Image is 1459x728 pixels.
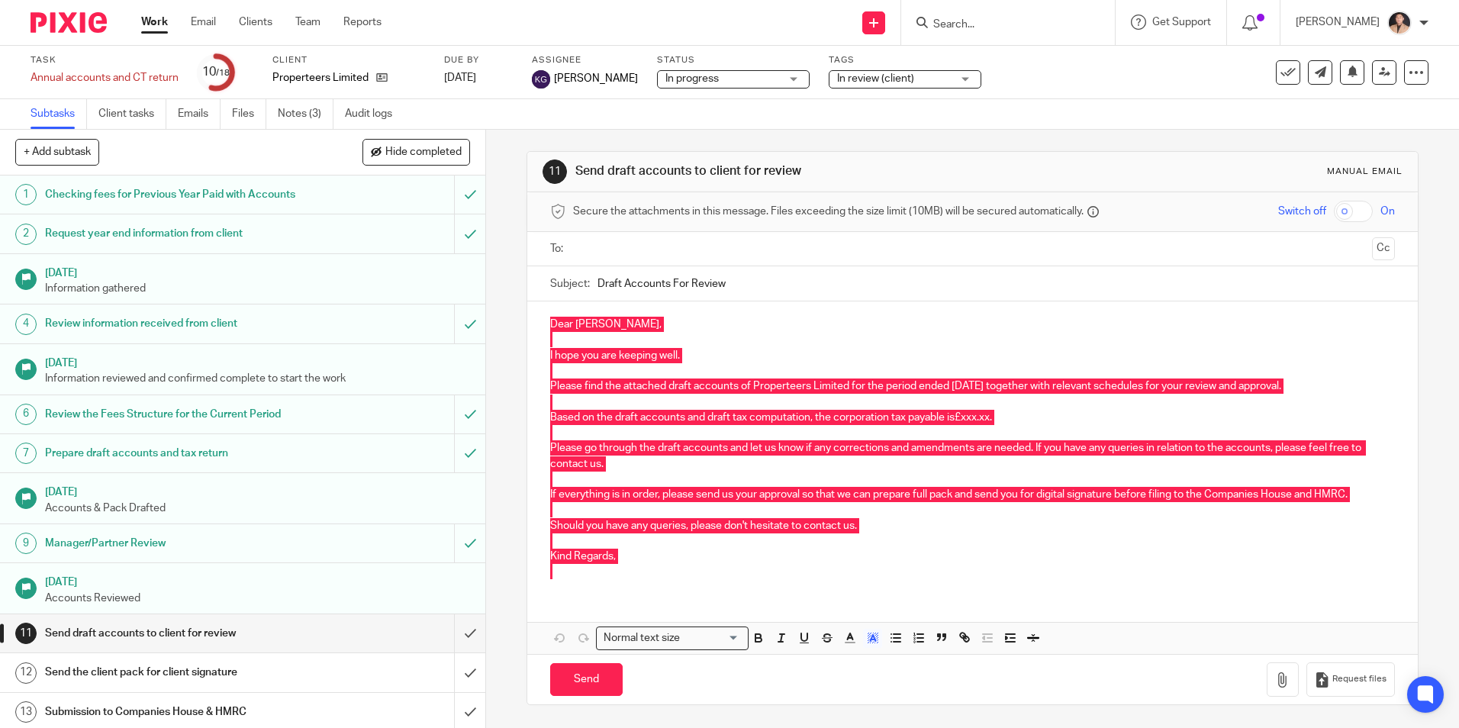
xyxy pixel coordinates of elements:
[141,14,168,30] a: Work
[15,443,37,464] div: 7
[45,352,471,371] h1: [DATE]
[550,241,567,256] label: To:
[15,662,37,684] div: 12
[272,70,369,85] p: Properteers Limited
[15,314,37,335] div: 4
[45,183,308,206] h1: Checking fees for Previous Year Paid with Accounts
[45,501,471,516] p: Accounts & Pack Drafted
[550,317,1394,332] p: Dear [PERSON_NAME],
[45,532,308,555] h1: Manager/Partner Review
[550,378,1394,394] p: Please find the attached draft accounts of Properteers Limited for the period ended [DATE] togeth...
[31,70,179,85] div: Annual accounts and CT return
[362,139,470,165] button: Hide completed
[45,622,308,645] h1: Send draft accounts to client for review
[1372,237,1395,260] button: Cc
[45,661,308,684] h1: Send the client pack for client signature
[45,701,308,723] h1: Submission to Companies House & HMRC
[532,54,638,66] label: Assignee
[31,99,87,129] a: Subtasks
[15,404,37,425] div: 6
[444,54,513,66] label: Due by
[15,184,37,205] div: 1
[272,54,425,66] label: Client
[1327,166,1403,178] div: Manual email
[216,69,230,77] small: /18
[239,14,272,30] a: Clients
[15,623,37,644] div: 11
[1306,662,1395,697] button: Request files
[1332,673,1387,685] span: Request files
[45,371,471,386] p: Information reviewed and confirmed complete to start the work
[15,533,37,554] div: 9
[385,147,462,159] span: Hide completed
[550,663,623,696] input: Send
[1152,17,1211,27] span: Get Support
[554,71,638,86] span: [PERSON_NAME]
[550,518,1394,533] p: Should you have any queries, please don't hesitate to contact us.
[31,12,107,33] img: Pixie
[1278,204,1326,219] span: Switch off
[596,627,749,650] div: Search for option
[573,204,1084,219] span: Secure the attachments in this message. Files exceeding the size limit (10MB) will be secured aut...
[550,549,1394,564] p: Kind Regards,
[232,99,266,129] a: Files
[1380,204,1395,219] span: On
[532,70,550,89] img: svg%3E
[98,99,166,129] a: Client tasks
[295,14,320,30] a: Team
[45,222,308,245] h1: Request year end information from client
[665,73,719,84] span: In progress
[45,442,308,465] h1: Prepare draft accounts and tax return
[657,54,810,66] label: Status
[15,224,37,245] div: 2
[191,14,216,30] a: Email
[550,276,590,292] label: Subject:
[684,630,739,646] input: Search for option
[45,403,308,426] h1: Review the Fees Structure for the Current Period
[278,99,333,129] a: Notes (3)
[45,312,308,335] h1: Review information received from client
[955,412,992,423] span: £xxx.xx.
[343,14,382,30] a: Reports
[550,487,1394,502] p: If everything is in order, please send us your approval so that we can prepare full pack and send...
[45,281,471,296] p: Information gathered
[932,18,1069,32] input: Search
[45,591,471,606] p: Accounts Reviewed
[600,630,683,646] span: Normal text size
[444,72,476,83] span: [DATE]
[178,99,221,129] a: Emails
[45,571,471,590] h1: [DATE]
[543,159,567,184] div: 11
[1296,14,1380,30] p: [PERSON_NAME]
[550,410,1394,425] p: Based on the draft accounts and draft tax computation, the corporation tax payable is
[345,99,404,129] a: Audit logs
[550,348,1394,363] p: I hope you are keeping well.
[31,54,179,66] label: Task
[829,54,981,66] label: Tags
[45,481,471,500] h1: [DATE]
[575,163,1005,179] h1: Send draft accounts to client for review
[15,701,37,723] div: 13
[45,262,471,281] h1: [DATE]
[837,73,914,84] span: In review (client)
[1387,11,1412,35] img: Nikhil%20(2).jpg
[15,139,99,165] button: + Add subtask
[550,440,1394,472] p: Please go through the draft accounts and let us know if any corrections and amendments are needed...
[202,63,230,81] div: 10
